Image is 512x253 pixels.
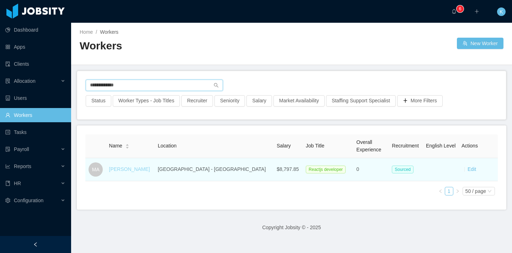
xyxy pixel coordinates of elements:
[326,95,396,107] button: Staffing Support Specialist
[392,166,414,173] span: Sourced
[500,7,503,16] span: K
[397,95,443,107] button: icon: plusMore Filters
[457,5,464,12] sup: 6
[5,23,65,37] a: icon: pie-chartDashboard
[306,166,346,173] span: Reactjs developer
[14,181,21,186] span: HR
[109,166,150,172] a: [PERSON_NAME]
[100,29,118,35] span: Workers
[86,95,111,107] button: Status
[5,198,10,203] i: icon: setting
[452,9,457,14] i: icon: bell
[5,147,10,152] i: icon: file-protect
[125,146,129,148] i: icon: caret-down
[158,143,177,149] span: Location
[214,83,219,88] i: icon: search
[438,189,443,193] i: icon: left
[426,143,455,149] span: English Level
[96,29,97,35] span: /
[356,139,381,152] span: Overall Experience
[453,187,462,195] li: Next Page
[468,166,476,172] a: Edit
[5,79,10,84] i: icon: solution
[14,78,36,84] span: Allocation
[462,143,478,149] span: Actions
[125,143,129,148] div: Sort
[5,40,65,54] a: icon: appstoreApps
[181,95,213,107] button: Recruiter
[71,215,512,240] footer: Copyright Jobsity © - 2025
[277,143,291,149] span: Salary
[109,142,122,150] span: Name
[455,189,460,193] i: icon: right
[5,164,10,169] i: icon: line-chart
[113,95,180,107] button: Worker Types - Job Titles
[273,95,325,107] button: Market Availability
[214,95,245,107] button: Seniority
[474,9,479,14] i: icon: plus
[353,158,389,181] td: 0
[277,166,299,172] span: $8,797.85
[155,158,274,181] td: [GEOGRAPHIC_DATA] - [GEOGRAPHIC_DATA]
[14,163,31,169] span: Reports
[5,125,65,139] a: icon: profileTasks
[80,39,292,53] h2: Workers
[306,143,324,149] span: Job Title
[465,187,486,195] div: 50 / page
[5,91,65,105] a: icon: robotUsers
[14,146,29,152] span: Payroll
[246,95,272,107] button: Salary
[5,57,65,71] a: icon: auditClients
[125,143,129,145] i: icon: caret-up
[457,38,503,49] button: icon: usergroup-addNew Worker
[5,181,10,186] i: icon: book
[459,5,462,12] p: 6
[392,166,416,172] a: Sourced
[445,187,453,195] a: 1
[14,198,43,203] span: Configuration
[5,108,65,122] a: icon: userWorkers
[80,29,93,35] a: Home
[487,189,492,194] i: icon: down
[392,143,418,149] span: Recruitment
[436,187,445,195] li: Previous Page
[92,162,100,177] span: MA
